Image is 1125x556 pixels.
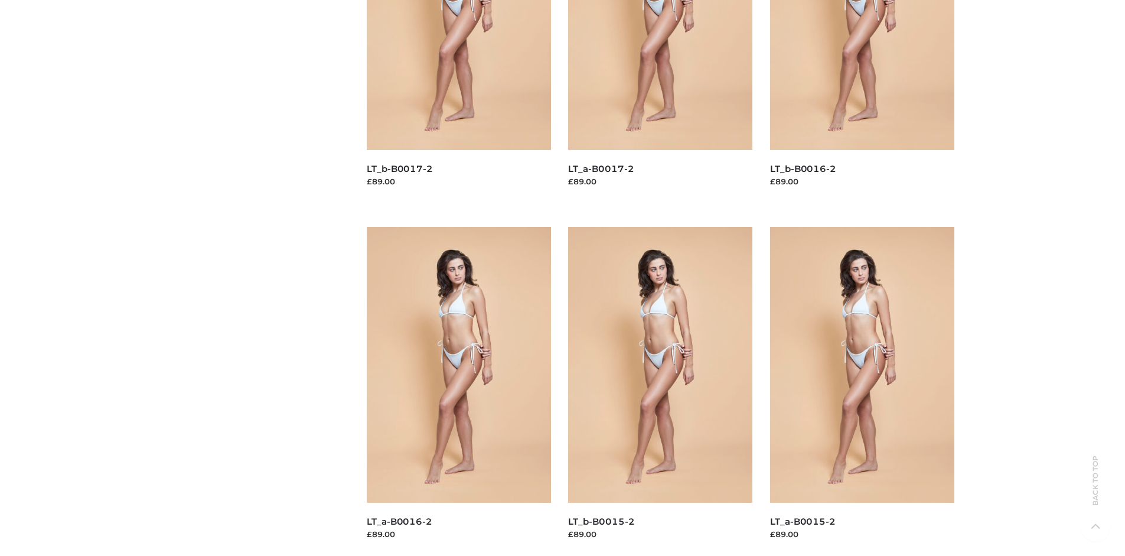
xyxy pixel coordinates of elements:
[770,175,954,187] div: £89.00
[568,516,634,527] a: LT_b-B0015-2
[367,175,551,187] div: £89.00
[568,163,634,174] a: LT_a-B0017-2
[367,528,551,540] div: £89.00
[770,516,836,527] a: LT_a-B0015-2
[770,528,954,540] div: £89.00
[770,163,836,174] a: LT_b-B0016-2
[367,516,432,527] a: LT_a-B0016-2
[568,175,752,187] div: £89.00
[1081,476,1110,506] span: Back to top
[568,528,752,540] div: £89.00
[367,163,433,174] a: LT_b-B0017-2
